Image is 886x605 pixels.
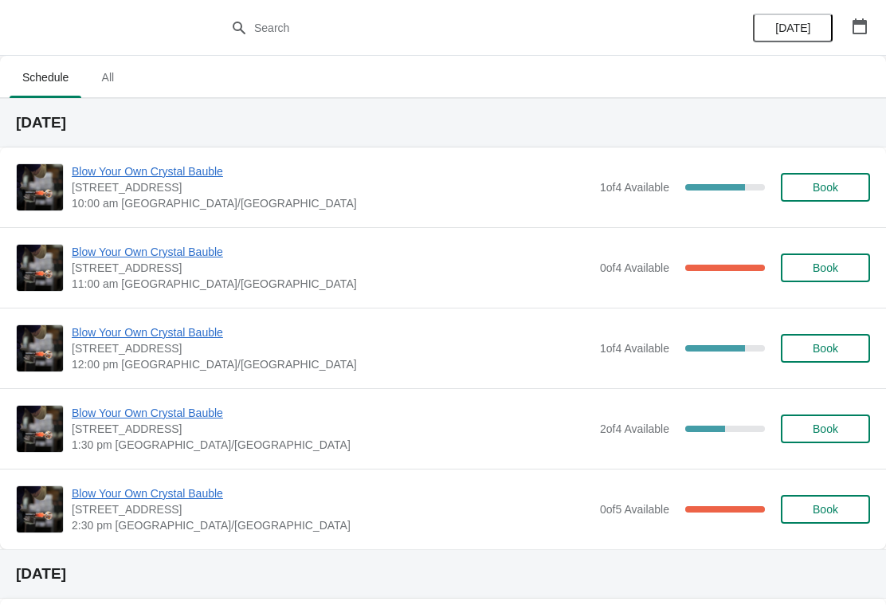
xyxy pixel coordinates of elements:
span: 11:00 am [GEOGRAPHIC_DATA]/[GEOGRAPHIC_DATA] [72,276,592,292]
button: Book [781,414,870,443]
span: 0 of 4 Available [600,261,669,274]
img: Blow Your Own Crystal Bauble | Cumbria Crystal, Canal Street, Ulverston LA12 7LB, UK | 10:00 am E... [17,164,63,210]
button: Book [781,334,870,363]
span: Blow Your Own Crystal Bauble [72,324,592,340]
h2: [DATE] [16,115,870,131]
span: Book [813,181,838,194]
span: Schedule [10,63,81,92]
img: Blow Your Own Crystal Bauble | Cumbria Crystal, Canal Street, Ulverston LA12 7LB, UK | 1:30 pm Eu... [17,406,63,452]
button: Book [781,495,870,524]
span: Blow Your Own Crystal Bauble [72,244,592,260]
span: Book [813,261,838,274]
span: [STREET_ADDRESS] [72,421,592,437]
h2: [DATE] [16,566,870,582]
span: [DATE] [775,22,810,34]
span: All [88,63,127,92]
span: Book [813,503,838,516]
input: Search [253,14,664,42]
button: Book [781,173,870,202]
span: Blow Your Own Crystal Bauble [72,485,592,501]
span: [STREET_ADDRESS] [72,501,592,517]
span: Book [813,422,838,435]
img: Blow Your Own Crystal Bauble | Cumbria Crystal, Canal Street, Ulverston LA12 7LB, UK | 2:30 pm Eu... [17,486,63,532]
span: 1:30 pm [GEOGRAPHIC_DATA]/[GEOGRAPHIC_DATA] [72,437,592,453]
span: 0 of 5 Available [600,503,669,516]
img: Blow Your Own Crystal Bauble | Cumbria Crystal, Canal Street, Ulverston LA12 7LB, UK | 11:00 am E... [17,245,63,291]
span: 2:30 pm [GEOGRAPHIC_DATA]/[GEOGRAPHIC_DATA] [72,517,592,533]
span: Book [813,342,838,355]
button: [DATE] [753,14,833,42]
span: Blow Your Own Crystal Bauble [72,163,592,179]
span: 2 of 4 Available [600,422,669,435]
span: 10:00 am [GEOGRAPHIC_DATA]/[GEOGRAPHIC_DATA] [72,195,592,211]
span: Blow Your Own Crystal Bauble [72,405,592,421]
span: 1 of 4 Available [600,342,669,355]
button: Book [781,253,870,282]
img: Blow Your Own Crystal Bauble | Cumbria Crystal, Canal Street, Ulverston LA12 7LB, UK | 12:00 pm E... [17,325,63,371]
span: 12:00 pm [GEOGRAPHIC_DATA]/[GEOGRAPHIC_DATA] [72,356,592,372]
span: [STREET_ADDRESS] [72,260,592,276]
span: [STREET_ADDRESS] [72,179,592,195]
span: 1 of 4 Available [600,181,669,194]
span: [STREET_ADDRESS] [72,340,592,356]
